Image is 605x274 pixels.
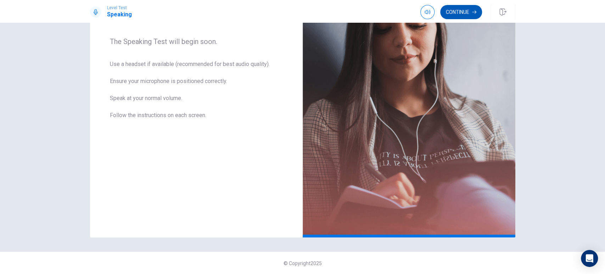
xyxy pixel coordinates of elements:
[110,60,283,128] span: Use a headset if available (recommended for best audio quality). Ensure your microphone is positi...
[581,250,598,267] div: Open Intercom Messenger
[107,5,132,10] span: Level Test
[107,10,132,19] h1: Speaking
[284,261,322,266] span: © Copyright 2025
[110,37,283,46] span: The Speaking Test will begin soon.
[440,5,482,19] button: Continue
